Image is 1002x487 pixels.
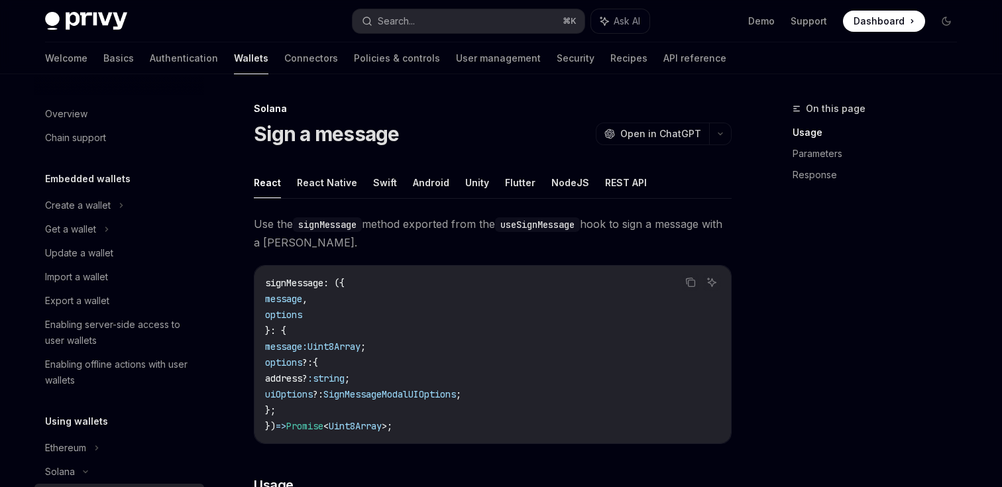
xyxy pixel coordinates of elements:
a: Dashboard [843,11,925,32]
span: message [265,293,302,305]
a: Usage [793,122,968,143]
button: React Native [297,167,357,198]
button: REST API [605,167,647,198]
div: Solana [254,102,732,115]
div: Create a wallet [45,197,111,213]
div: Chain support [45,130,106,146]
span: address? [265,372,307,384]
a: Policies & controls [354,42,440,74]
span: ; [345,372,350,384]
a: Demo [748,15,775,28]
span: ; [456,388,461,400]
button: Toggle dark mode [936,11,957,32]
span: }: { [265,325,286,337]
span: ⌘ K [563,16,577,27]
span: ; [387,420,392,432]
h5: Embedded wallets [45,171,131,187]
a: Parameters [793,143,968,164]
span: uiOptions [265,388,313,400]
a: Recipes [610,42,647,74]
span: , [302,293,307,305]
a: Authentication [150,42,218,74]
span: signMessage [265,277,323,289]
h1: Sign a message [254,122,400,146]
span: On this page [806,101,865,117]
a: Welcome [45,42,87,74]
code: signMessage [293,217,362,232]
div: Overview [45,106,87,122]
span: Promise [286,420,323,432]
a: Overview [34,102,204,126]
button: Ask AI [591,9,649,33]
button: Android [413,167,449,198]
a: Import a wallet [34,265,204,289]
span: ?: [302,356,313,368]
a: Enabling offline actions with user wallets [34,352,204,392]
a: Chain support [34,126,204,150]
a: User management [456,42,541,74]
span: Ask AI [614,15,640,28]
button: Search...⌘K [353,9,584,33]
span: ?: [313,388,323,400]
span: ; [361,341,366,352]
span: options [265,309,302,321]
span: Uint8Array [329,420,382,432]
button: Copy the contents from the code block [682,274,699,291]
span: => [276,420,286,432]
a: Export a wallet [34,289,204,313]
span: options [265,356,302,368]
button: React [254,167,281,198]
span: { [313,356,318,368]
a: Update a wallet [34,241,204,265]
span: string [313,372,345,384]
a: Basics [103,42,134,74]
span: SignMessageModalUIOptions [323,388,456,400]
a: API reference [663,42,726,74]
div: Enabling offline actions with user wallets [45,356,196,388]
h5: Using wallets [45,413,108,429]
span: Dashboard [854,15,905,28]
div: Get a wallet [45,221,96,237]
a: Response [793,164,968,186]
a: Wallets [234,42,268,74]
a: Support [791,15,827,28]
a: Security [557,42,594,74]
span: Open in ChatGPT [620,127,701,140]
button: Ask AI [703,274,720,291]
code: useSignMessage [495,217,580,232]
img: dark logo [45,12,127,30]
span: Uint8Array [307,341,361,352]
button: Swift [373,167,397,198]
div: Search... [378,13,415,29]
button: Open in ChatGPT [596,123,709,145]
span: message: [265,341,307,352]
span: : ({ [323,277,345,289]
div: Ethereum [45,440,86,456]
div: Export a wallet [45,293,109,309]
div: Import a wallet [45,269,108,285]
div: Update a wallet [45,245,113,261]
a: Connectors [284,42,338,74]
div: Solana [45,464,75,480]
div: Enabling server-side access to user wallets [45,317,196,349]
span: }) [265,420,276,432]
button: Unity [465,167,489,198]
a: Enabling server-side access to user wallets [34,313,204,352]
span: Use the method exported from the hook to sign a message with a [PERSON_NAME]. [254,215,732,252]
span: < [323,420,329,432]
span: }; [265,404,276,416]
button: Flutter [505,167,535,198]
span: : [307,372,313,384]
span: > [382,420,387,432]
button: NodeJS [551,167,589,198]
